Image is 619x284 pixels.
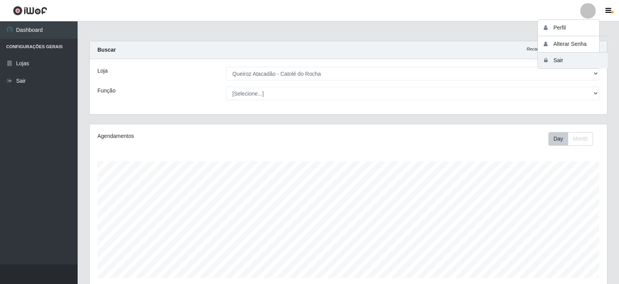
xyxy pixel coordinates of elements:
label: Função [97,87,116,95]
button: Alterar Senha [538,36,608,52]
div: Agendamentos [97,132,300,140]
button: Month [568,132,593,146]
button: Day [548,132,568,146]
strong: Buscar [97,47,116,53]
i: Recarregando em 23 segundos... [527,47,590,51]
button: Perfil [538,20,608,36]
button: Sair [538,52,608,68]
div: First group [548,132,593,146]
img: CoreUI Logo [13,6,47,16]
label: Loja [97,67,108,75]
div: Toolbar with button groups [548,132,599,146]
